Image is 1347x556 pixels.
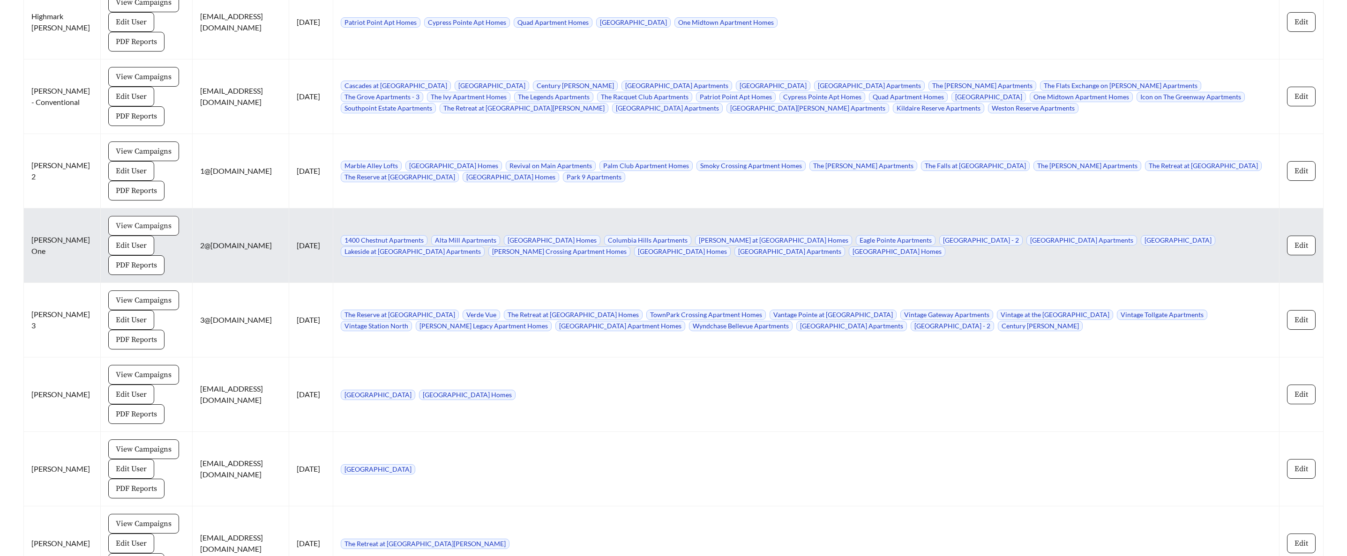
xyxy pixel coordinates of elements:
span: [GEOGRAPHIC_DATA] - 2 [939,235,1023,245]
span: Quad Apartment Homes [869,92,948,102]
span: Edit User [116,16,147,28]
span: [PERSON_NAME] at [GEOGRAPHIC_DATA] Homes [695,235,852,245]
span: Vintage Gateway Apartments [900,310,993,320]
span: View Campaigns [116,518,172,529]
td: [DATE] [289,357,333,432]
span: [GEOGRAPHIC_DATA] [341,390,415,400]
span: The [PERSON_NAME] Apartments [928,81,1036,91]
span: Palm Club Apartment Homes [599,161,693,171]
button: Edit User [108,310,154,330]
span: Edit User [116,389,147,400]
span: Southpoint Estate Apartments [341,103,436,113]
span: View Campaigns [116,295,172,306]
span: Vintage Tollgate Apartments [1117,310,1207,320]
button: Edit User [108,12,154,32]
span: Alta Mill Apartments [431,235,500,245]
span: [GEOGRAPHIC_DATA] Apartments [796,321,907,331]
span: The Retreat at [GEOGRAPHIC_DATA] [1145,161,1262,171]
span: PDF Reports [116,185,157,196]
span: Cascades at [GEOGRAPHIC_DATA] [341,81,451,91]
span: Edit User [116,165,147,177]
span: Eagle Pointe Apartments [856,235,935,245]
button: Edit [1287,161,1316,181]
span: Kildaire Reserve Apartments [893,103,984,113]
span: Revival on Main Apartments [506,161,596,171]
td: [PERSON_NAME] 3 [24,283,101,357]
button: View Campaigns [108,514,179,534]
span: View Campaigns [116,220,172,231]
span: The Falls at [GEOGRAPHIC_DATA] [921,161,1030,171]
span: Edit [1295,240,1308,251]
a: Edit User [108,315,154,324]
span: [GEOGRAPHIC_DATA] Apartment Homes [555,321,685,331]
td: [PERSON_NAME] - Conventional [24,59,101,134]
td: [PERSON_NAME] 2 [24,134,101,208]
a: Edit User [108,91,154,100]
span: Edit [1295,463,1308,474]
button: Edit [1287,87,1316,106]
span: Edit [1295,165,1308,177]
span: The Legends Apartments [514,92,593,102]
button: PDF Reports [108,479,165,498]
button: Edit User [108,385,154,404]
span: Icon on The Greenway Apartments [1137,92,1245,102]
button: Edit [1287,534,1316,553]
span: [GEOGRAPHIC_DATA] [1141,235,1215,245]
button: PDF Reports [108,181,165,200]
span: The Retreat at [GEOGRAPHIC_DATA] Homes [504,310,643,320]
button: View Campaigns [108,365,179,385]
button: PDF Reports [108,404,165,424]
span: TownPark Crossing Apartment Homes [646,310,766,320]
td: [EMAIL_ADDRESS][DOMAIN_NAME] [193,59,289,134]
button: Edit User [108,87,154,106]
span: Wyndchase Bellevue Apartments [689,321,793,331]
button: Edit [1287,236,1316,255]
button: PDF Reports [108,106,165,126]
span: Edit User [116,314,147,326]
span: Cypress Pointe Apt Homes [779,92,865,102]
button: Edit [1287,385,1316,404]
button: PDF Reports [108,330,165,349]
span: The [PERSON_NAME] Apartments [1033,161,1141,171]
td: [DATE] [289,432,333,506]
td: [EMAIL_ADDRESS][DOMAIN_NAME] [193,357,289,432]
span: PDF Reports [116,408,157,420]
span: [GEOGRAPHIC_DATA] Apartments [814,81,925,91]
span: [GEOGRAPHIC_DATA][PERSON_NAME] Apartments [726,103,889,113]
button: Edit [1287,459,1316,479]
span: [GEOGRAPHIC_DATA] Apartments [612,103,723,113]
span: 1400 Chestnut Apartments [341,235,427,245]
td: [DATE] [289,208,333,283]
span: [GEOGRAPHIC_DATA] - 2 [911,321,994,331]
span: View Campaigns [116,71,172,82]
span: [GEOGRAPHIC_DATA] Apartments [1026,235,1137,245]
span: The Racquet Club Apartments [597,92,692,102]
span: [GEOGRAPHIC_DATA] Homes [463,172,559,182]
span: [GEOGRAPHIC_DATA] [736,81,810,91]
button: Edit [1287,310,1316,330]
button: View Campaigns [108,290,179,310]
span: [GEOGRAPHIC_DATA] [455,81,529,91]
span: Park 9 Apartments [563,172,625,182]
span: Edit [1295,538,1308,549]
a: Edit User [108,166,154,175]
a: View Campaigns [108,72,179,81]
span: View Campaigns [116,369,172,380]
td: 2@[DOMAIN_NAME] [193,208,289,283]
button: View Campaigns [108,439,179,459]
span: Century [PERSON_NAME] [533,81,618,91]
span: One Midtown Apartment Homes [674,17,778,28]
a: View Campaigns [108,444,179,453]
td: [EMAIL_ADDRESS][DOMAIN_NAME] [193,432,289,506]
span: Vintage Station North [341,321,412,331]
span: Edit [1295,389,1308,400]
span: View Campaigns [116,146,172,157]
span: Edit [1295,91,1308,102]
span: [GEOGRAPHIC_DATA] [596,17,671,28]
span: Vantage Pointe at [GEOGRAPHIC_DATA] [770,310,897,320]
button: View Campaigns [108,141,179,161]
span: Edit User [116,240,147,251]
a: View Campaigns [108,519,179,527]
span: Patriot Point Apt Homes [696,92,776,102]
a: Edit User [108,389,154,398]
